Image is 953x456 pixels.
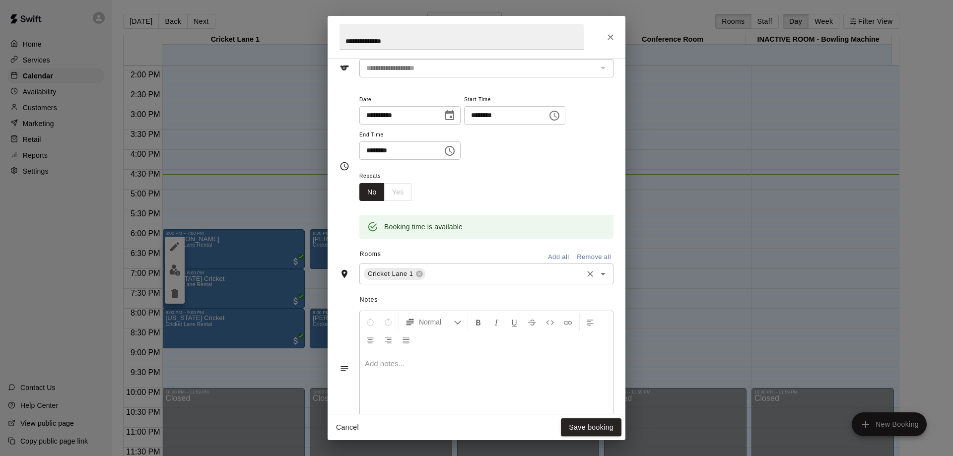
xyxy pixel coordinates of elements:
[380,313,397,331] button: Redo
[340,63,349,73] svg: Service
[380,331,397,349] button: Right Align
[542,313,558,331] button: Insert Code
[359,183,385,201] button: No
[332,418,363,437] button: Cancel
[362,331,379,349] button: Center Align
[545,106,564,126] button: Choose time, selected time is 6:00 PM
[582,313,599,331] button: Left Align
[364,268,425,280] div: Cricket Lane 1
[561,418,621,437] button: Save booking
[398,331,414,349] button: Justify Align
[464,93,565,107] span: Start Time
[359,93,461,107] span: Date
[440,106,460,126] button: Choose date, selected date is Aug 19, 2025
[524,313,541,331] button: Format Strikethrough
[340,269,349,279] svg: Rooms
[359,59,613,77] div: The service of an existing booking cannot be changed
[401,313,466,331] button: Formatting Options
[364,269,417,279] span: Cricket Lane 1
[359,129,461,142] span: End Time
[360,292,613,308] span: Notes
[543,250,574,265] button: Add all
[419,317,454,327] span: Normal
[359,183,412,201] div: outlined button group
[506,313,523,331] button: Format Underline
[559,313,576,331] button: Insert Link
[440,141,460,161] button: Choose time, selected time is 7:00 PM
[340,161,349,171] svg: Timing
[384,218,463,236] div: Booking time is available
[362,313,379,331] button: Undo
[596,267,610,281] button: Open
[470,313,487,331] button: Format Bold
[360,251,381,258] span: Rooms
[340,364,349,374] svg: Notes
[488,313,505,331] button: Format Italics
[583,267,597,281] button: Clear
[359,170,420,183] span: Repeats
[574,250,613,265] button: Remove all
[602,28,619,46] button: Close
